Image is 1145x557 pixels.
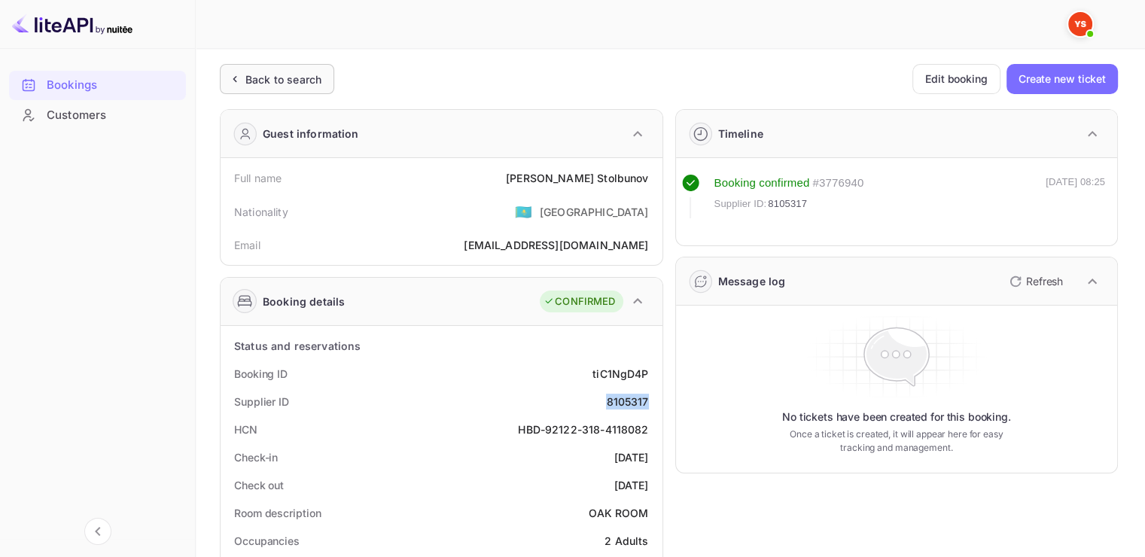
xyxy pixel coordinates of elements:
[714,196,767,212] span: Supplier ID:
[614,477,649,493] div: [DATE]
[12,12,132,36] img: LiteAPI logo
[606,394,648,409] div: 8105317
[263,126,359,142] div: Guest information
[234,170,282,186] div: Full name
[9,71,186,99] a: Bookings
[778,428,1015,455] p: Once a ticket is created, it will appear here for easy tracking and management.
[782,409,1011,425] p: No tickets have been created for this booking.
[9,101,186,130] div: Customers
[263,294,345,309] div: Booking details
[1026,273,1063,289] p: Refresh
[718,126,763,142] div: Timeline
[540,204,649,220] div: [GEOGRAPHIC_DATA]
[506,170,648,186] div: [PERSON_NAME] Stolbunov
[234,366,288,382] div: Booking ID
[714,175,810,192] div: Booking confirmed
[812,175,863,192] div: # 3776940
[1068,12,1092,36] img: Yandex Support
[234,477,284,493] div: Check out
[9,101,186,129] a: Customers
[1000,269,1069,294] button: Refresh
[1006,64,1118,94] button: Create new ticket
[234,449,278,465] div: Check-in
[234,237,260,253] div: Email
[464,237,648,253] div: [EMAIL_ADDRESS][DOMAIN_NAME]
[544,294,615,309] div: CONFIRMED
[234,505,321,521] div: Room description
[1046,175,1105,218] div: [DATE] 08:25
[234,394,289,409] div: Supplier ID
[47,107,178,124] div: Customers
[47,77,178,94] div: Bookings
[589,505,648,521] div: OAK ROOM
[234,204,288,220] div: Nationality
[768,196,807,212] span: 8105317
[515,198,532,225] span: United States
[604,533,648,549] div: 2 Adults
[84,518,111,545] button: Collapse navigation
[518,422,648,437] div: HBD-92122-318-4118082
[234,533,300,549] div: Occupancies
[245,72,321,87] div: Back to search
[9,71,186,100] div: Bookings
[912,64,1000,94] button: Edit booking
[234,422,257,437] div: HCN
[718,273,786,289] div: Message log
[614,449,649,465] div: [DATE]
[592,366,648,382] div: tiC1NgD4P
[234,338,361,354] div: Status and reservations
